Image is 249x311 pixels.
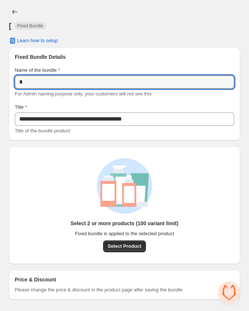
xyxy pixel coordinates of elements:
span: Fixed bundle is applied to the selected product [75,230,174,237]
h3: Price & Discount [15,276,56,283]
h3: Select 2 or more products (100 variant limit) [71,220,178,227]
button: Select Product [103,240,146,252]
h3: Fixed Bundle Details [15,53,234,61]
button: Learn how to setup [4,35,62,47]
span: Select Product [108,243,141,250]
span: Title of the bundle product [15,128,70,133]
label: Title [15,104,27,111]
div: Open chat [218,281,240,304]
span: Fixed Bundle [17,23,43,29]
button: Back [9,6,21,18]
span: For Admin naming purpose only, your customers will not see this [15,91,151,97]
span: Please change the price & discount in the product page after saving the bundle [15,286,183,294]
span: Learn how to setup [17,38,58,44]
label: Name of the bundle [15,67,60,74]
h1: [ [9,21,11,30]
